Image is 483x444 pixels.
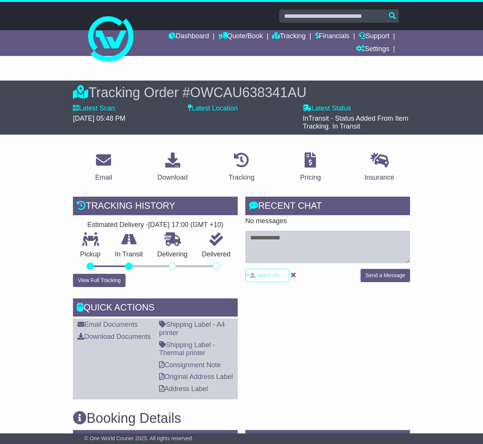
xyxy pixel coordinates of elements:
[159,385,208,393] a: Address Label
[303,115,408,130] span: InTransit - Status Added From Item Tracking. In Transit
[195,250,238,259] p: Delivered
[295,150,326,185] a: Pricing
[73,84,410,101] div: Tracking Order #
[245,217,410,225] p: No messages
[169,30,209,43] a: Dashboard
[153,150,193,185] a: Download
[73,221,238,229] div: Estimated Delivery -
[315,30,350,43] a: Financials
[158,172,188,183] div: Download
[229,172,254,183] div: Tracking
[359,30,389,43] a: Support
[73,197,238,217] div: Tracking history
[73,298,238,319] div: Quick Actions
[84,435,194,441] span: © One World Courier 2025. All rights reserved.
[108,250,150,259] p: In Transit
[90,150,117,185] a: Email
[95,172,112,183] div: Email
[159,321,225,337] a: Shipping Label - A4 printer
[190,85,307,100] span: OWCAU638341AU
[245,197,410,217] div: RECENT CHAT
[73,274,125,287] button: View Full Tracking
[359,150,399,185] a: Insurance
[150,250,195,259] p: Delivering
[364,172,394,183] div: Insurance
[361,269,410,282] button: Send a Message
[188,104,238,113] label: Latest Location
[356,43,389,56] a: Settings
[218,30,263,43] a: Quote/Book
[303,104,351,113] label: Latest Status
[159,373,233,380] a: Original Address Label
[148,221,223,229] div: [DATE] 17:00 (GMT +10)
[159,361,221,369] a: Consignment Note
[159,341,215,357] a: Shipping Label - Thermal printer
[224,150,259,185] a: Tracking
[272,30,305,43] a: Tracking
[73,115,125,122] span: [DATE] 05:48 PM
[77,333,151,340] a: Download Documents
[300,172,321,183] div: Pricing
[73,104,115,113] label: Latest Scan
[73,250,108,259] p: Pickup
[77,321,138,328] a: Email Documents
[73,411,410,426] h3: Booking Details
